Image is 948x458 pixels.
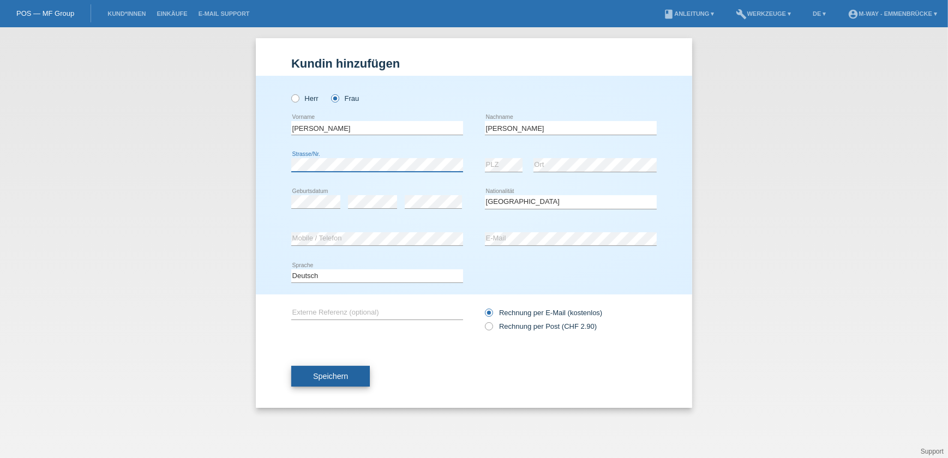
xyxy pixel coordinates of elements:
input: Rechnung per Post (CHF 2.90) [485,322,492,336]
label: Rechnung per Post (CHF 2.90) [485,322,597,330]
i: build [736,9,747,20]
input: Frau [331,94,338,101]
label: Frau [331,94,359,103]
a: buildWerkzeuge ▾ [731,10,797,17]
a: Kund*innen [102,10,151,17]
span: Speichern [313,372,348,381]
a: bookAnleitung ▾ [658,10,719,17]
input: Herr [291,94,298,101]
a: account_circlem-way - Emmenbrücke ▾ [842,10,943,17]
a: Support [921,448,944,455]
a: DE ▾ [807,10,831,17]
a: POS — MF Group [16,9,74,17]
i: account_circle [848,9,859,20]
label: Rechnung per E-Mail (kostenlos) [485,309,602,317]
a: Einkäufe [151,10,193,17]
input: Rechnung per E-Mail (kostenlos) [485,309,492,322]
a: E-Mail Support [193,10,255,17]
h1: Kundin hinzufügen [291,57,657,70]
label: Herr [291,94,319,103]
button: Speichern [291,366,370,387]
i: book [663,9,674,20]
